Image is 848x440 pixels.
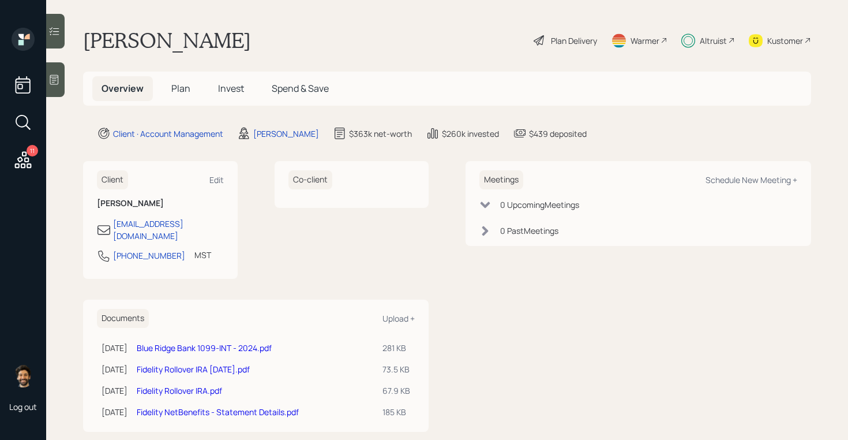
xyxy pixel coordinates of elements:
[631,35,659,47] div: Warmer
[9,401,37,412] div: Log out
[767,35,803,47] div: Kustomer
[102,385,127,397] div: [DATE]
[382,313,415,324] div: Upload +
[97,170,128,189] h6: Client
[83,28,251,53] h1: [PERSON_NAME]
[102,82,144,95] span: Overview
[97,309,149,328] h6: Documents
[500,199,579,211] div: 0 Upcoming Meeting s
[382,363,410,375] div: 73.5 KB
[349,128,412,140] div: $363k net-worth
[209,174,224,185] div: Edit
[272,82,329,95] span: Spend & Save
[288,170,332,189] h6: Co-client
[137,342,272,353] a: Blue Ridge Bank 1099-INT - 2024.pdf
[529,128,587,140] div: $439 deposited
[102,406,127,418] div: [DATE]
[382,406,410,418] div: 185 KB
[500,225,558,237] div: 0 Past Meeting s
[382,342,410,354] div: 281 KB
[137,407,299,417] a: Fidelity NetBenefits - Statement Details.pdf
[12,364,35,387] img: eric-schwartz-headshot.png
[171,82,190,95] span: Plan
[706,174,797,185] div: Schedule New Meeting +
[700,35,727,47] div: Altruist
[382,385,410,397] div: 67.9 KB
[253,128,319,140] div: [PERSON_NAME]
[113,218,224,242] div: [EMAIL_ADDRESS][DOMAIN_NAME]
[218,82,244,95] span: Invest
[479,170,523,189] h6: Meetings
[137,364,250,375] a: Fidelity Rollover IRA [DATE].pdf
[97,199,224,208] h6: [PERSON_NAME]
[27,145,38,156] div: 11
[102,363,127,375] div: [DATE]
[551,35,597,47] div: Plan Delivery
[113,249,185,262] div: [PHONE_NUMBER]
[442,128,499,140] div: $260k invested
[194,249,211,261] div: MST
[137,385,222,396] a: Fidelity Rollover IRA.pdf
[113,128,223,140] div: Client · Account Management
[102,342,127,354] div: [DATE]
